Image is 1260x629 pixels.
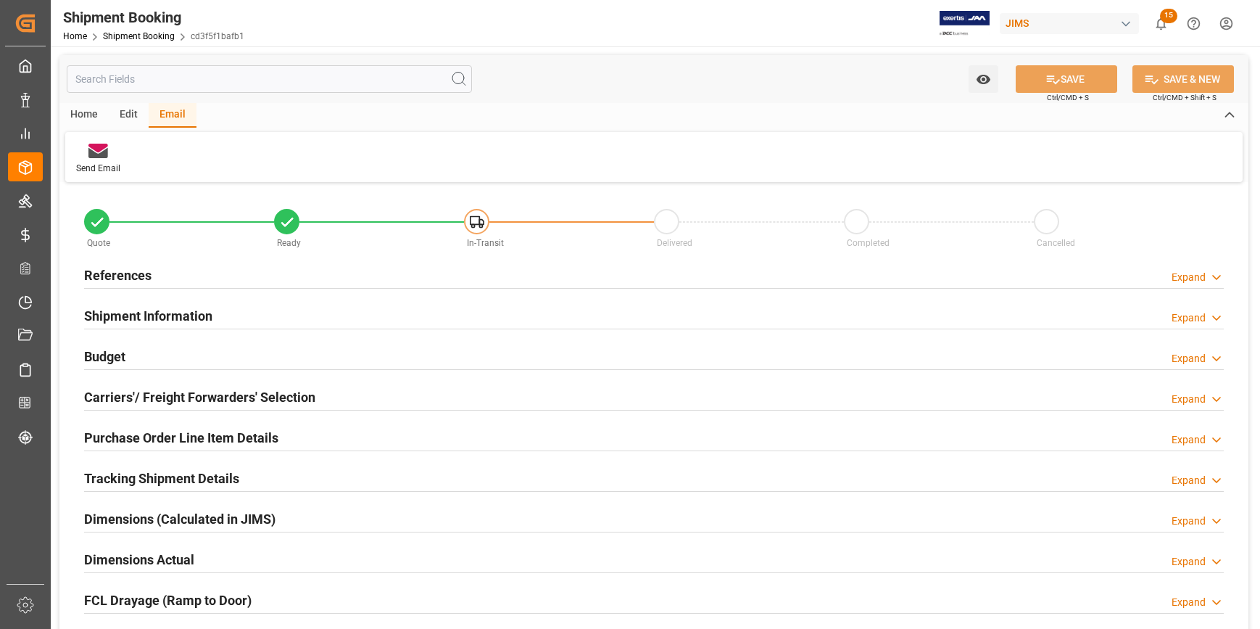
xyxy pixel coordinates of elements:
button: SAVE [1016,65,1117,93]
h2: FCL Drayage (Ramp to Door) [84,591,252,610]
button: show 15 new notifications [1145,7,1177,40]
h2: References [84,266,152,285]
h2: Shipment Information [84,306,212,326]
span: In-Transit [467,238,504,248]
span: Delivered [657,238,692,248]
div: Expand [1172,432,1206,448]
h2: Purchase Order Line Item Details [84,428,278,448]
div: Expand [1172,270,1206,285]
div: Shipment Booking [63,7,244,28]
h2: Tracking Shipment Details [84,469,239,488]
span: Ready [277,238,301,248]
div: Email [149,103,196,128]
div: Home [59,103,109,128]
span: Ctrl/CMD + Shift + S [1153,92,1217,103]
h2: Budget [84,347,125,366]
span: 15 [1160,9,1177,23]
span: Ctrl/CMD + S [1047,92,1089,103]
div: Expand [1172,473,1206,488]
span: Completed [847,238,890,248]
h2: Dimensions Actual [84,550,194,570]
div: Expand [1172,554,1206,570]
span: Quote [87,238,110,248]
div: Expand [1172,514,1206,529]
div: Expand [1172,351,1206,366]
button: SAVE & NEW [1132,65,1234,93]
button: open menu [969,65,998,93]
div: Expand [1172,311,1206,326]
img: Exertis%20JAM%20-%20Email%20Logo.jpg_1722504956.jpg [940,11,990,36]
h2: Carriers'/ Freight Forwarders' Selection [84,387,315,407]
span: Cancelled [1037,238,1075,248]
a: Shipment Booking [103,31,175,41]
div: Send Email [76,162,120,175]
h2: Dimensions (Calculated in JIMS) [84,509,275,529]
div: Expand [1172,392,1206,407]
button: JIMS [1000,9,1145,37]
div: JIMS [1000,13,1139,34]
a: Home [63,31,87,41]
input: Search Fields [67,65,472,93]
div: Edit [109,103,149,128]
div: Expand [1172,595,1206,610]
button: Help Center [1177,7,1210,40]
